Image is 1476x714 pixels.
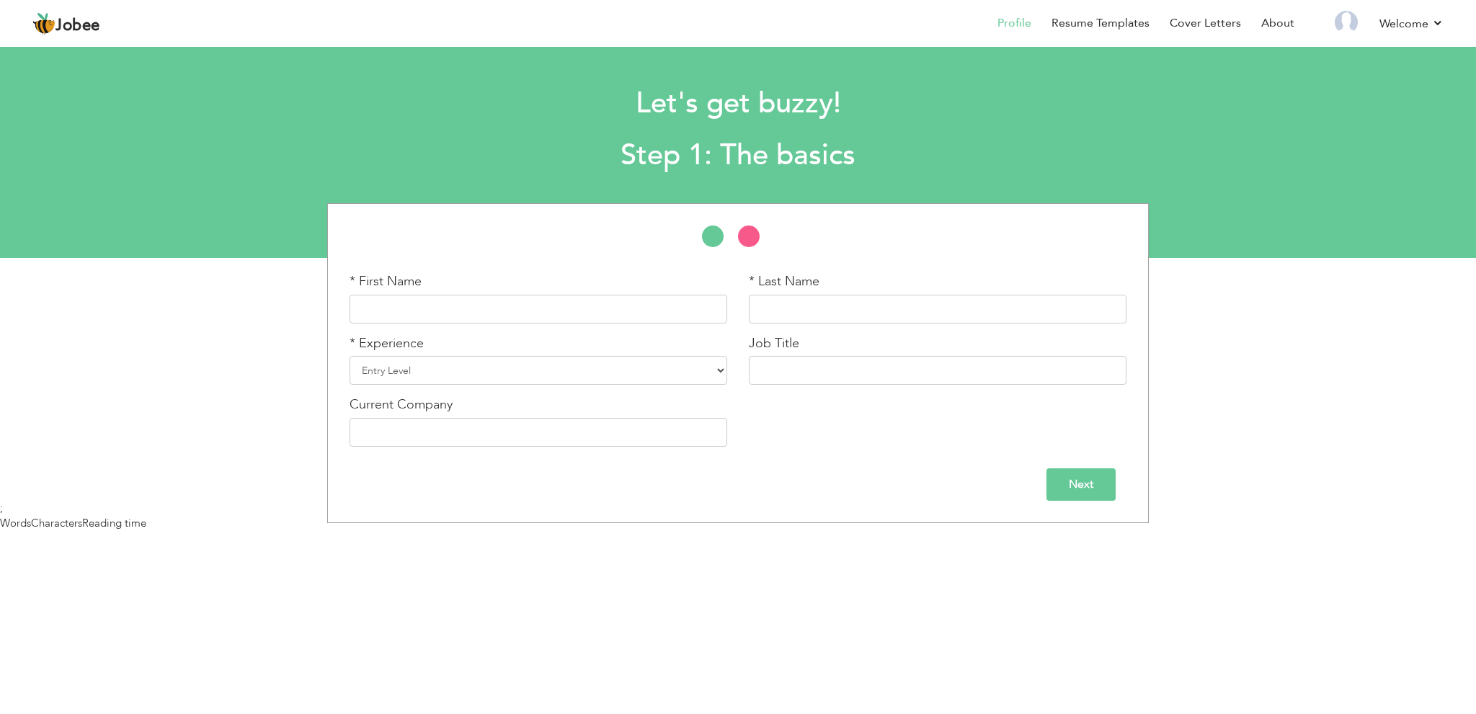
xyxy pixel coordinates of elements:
[997,15,1031,32] a: Profile
[350,272,422,291] label: * First Name
[31,516,82,530] span: Characters
[195,137,1281,174] h2: Step 1: The basics
[350,396,453,414] label: Current Company
[82,516,146,530] span: Reading time
[55,18,100,34] span: Jobee
[1261,15,1294,32] a: About
[1379,15,1444,32] a: Welcome
[749,272,819,291] label: * Last Name
[1170,15,1241,32] a: Cover Letters
[1335,11,1358,34] img: Profile Img
[195,85,1281,122] h1: Let's get buzzy!
[749,334,799,353] label: Job Title
[350,334,424,353] label: * Experience
[1046,468,1116,501] input: Next
[32,12,100,35] a: Jobee
[1052,15,1150,32] a: Resume Templates
[32,12,55,35] img: jobee.io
